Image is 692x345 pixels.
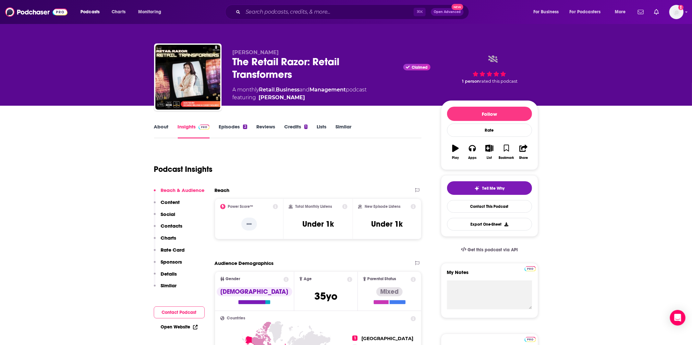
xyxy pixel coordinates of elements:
[154,259,182,271] button: Sponsors
[215,187,230,193] h2: Reach
[134,7,170,17] button: open menu
[498,140,515,164] button: Bookmark
[499,156,514,160] div: Bookmark
[233,86,367,101] div: A monthly podcast
[161,199,180,205] p: Content
[412,66,428,69] span: Claimed
[295,204,332,209] h2: Total Monthly Listens
[178,124,210,138] a: InsightsPodchaser Pro
[669,5,684,19] button: Show profile menu
[227,316,246,320] span: Countries
[525,337,536,342] img: Podchaser Pro
[431,8,464,16] button: Open AdvancedNew
[243,7,414,17] input: Search podcasts, credits, & more...
[447,181,532,195] button: tell me why sparkleTell Me Why
[669,5,684,19] img: User Profile
[219,124,247,138] a: Episodes2
[669,5,684,19] span: Logged in as TeemsPR
[231,5,475,19] div: Search podcasts, credits, & more...
[80,7,100,17] span: Podcasts
[452,4,463,10] span: New
[154,235,176,247] button: Charts
[76,7,108,17] button: open menu
[447,200,532,213] a: Contact This Podcast
[233,94,367,101] span: featuring
[161,187,205,193] p: Reach & Audience
[161,223,183,229] p: Contacts
[480,79,518,84] span: rated this podcast
[215,260,274,266] h2: Audience Demographics
[519,156,528,160] div: Share
[456,242,523,258] a: Get this podcast via API
[154,164,213,174] h1: Podcast Insights
[154,306,205,318] button: Contact Podcast
[154,223,183,235] button: Contacts
[482,186,504,191] span: Tell Me Why
[361,336,413,341] span: [GEOGRAPHIC_DATA]
[452,156,459,160] div: Play
[304,277,312,281] span: Age
[462,79,480,84] span: 1 person
[529,7,567,17] button: open menu
[365,204,400,209] h2: New Episode Listens
[447,107,532,121] button: Follow
[468,156,477,160] div: Apps
[161,271,177,277] p: Details
[678,5,684,10] svg: Add a profile image
[304,125,308,129] div: 1
[259,94,305,101] a: Ricardo Belmar
[467,247,518,253] span: Get this podcast via API
[570,7,601,17] span: For Podcasters
[447,269,532,280] label: My Notes
[259,87,275,93] a: Retail
[464,140,481,164] button: Apps
[376,287,403,296] div: Mixed
[5,6,67,18] img: Podchaser - Follow, Share and Rate Podcasts
[154,211,176,223] button: Social
[525,336,536,342] a: Pro website
[161,247,185,253] p: Rate Card
[565,7,610,17] button: open menu
[228,204,253,209] h2: Power Score™
[651,6,662,18] a: Show notifications dropdown
[161,282,177,289] p: Similar
[525,266,536,271] img: Podchaser Pro
[154,124,169,138] a: About
[161,211,176,217] p: Social
[368,277,396,281] span: Parental Status
[335,124,351,138] a: Similar
[275,87,276,93] span: ,
[107,7,129,17] a: Charts
[300,87,310,93] span: and
[226,277,240,281] span: Gender
[371,219,403,229] h3: Under 1k
[161,259,182,265] p: Sponsors
[154,247,185,259] button: Rate Card
[635,6,646,18] a: Show notifications dropdown
[474,186,480,191] img: tell me why sparkle
[352,336,358,341] span: 1
[284,124,308,138] a: Credits1
[434,10,461,14] span: Open Advanced
[161,324,198,330] a: Open Website
[487,156,492,160] div: List
[533,7,559,17] span: For Business
[310,87,346,93] a: Management
[241,218,257,231] p: --
[243,125,247,129] div: 2
[112,7,126,17] span: Charts
[314,290,337,303] span: 35 yo
[256,124,275,138] a: Reviews
[447,124,532,137] div: Rate
[670,310,686,326] div: Open Intercom Messenger
[610,7,634,17] button: open menu
[155,45,220,110] img: The Retail Razor: Retail Transformers
[441,49,538,90] div: 1 personrated this podcast
[138,7,161,17] span: Monitoring
[233,49,279,55] span: [PERSON_NAME]
[276,87,300,93] a: Business
[154,271,177,283] button: Details
[217,287,292,296] div: [DEMOGRAPHIC_DATA]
